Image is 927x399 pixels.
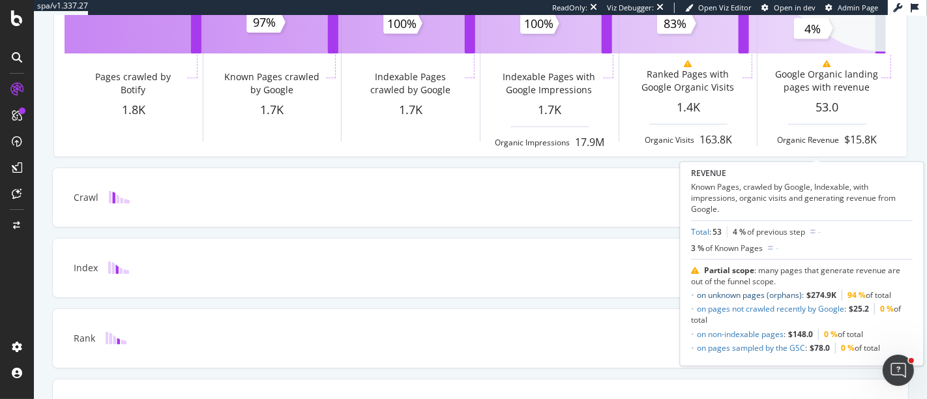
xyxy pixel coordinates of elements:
[761,3,816,13] a: Open in dev
[697,342,805,353] a: on pages sampled by the GSC
[733,226,805,237] div: 4 %
[108,261,129,274] img: block-icon
[788,329,813,340] b: $148.0
[691,289,913,303] li: :
[74,332,95,345] div: Rank
[81,70,184,96] div: Pages crawled by Botify
[768,246,773,250] img: Equal
[691,342,913,353] li: :
[705,243,763,254] span: of Known Pages
[847,289,866,301] span: 94 %
[697,289,802,301] a: on unknown pages (orphans)
[824,329,838,340] span: 0 %
[838,3,878,12] span: Admin Page
[774,3,816,12] span: Open in dev
[713,226,722,237] span: 53
[220,70,323,96] div: Known Pages crawled by Google
[691,181,913,214] div: Known Pages, crawled by Google, Indexable, with impressions, organic visits and generating revenu...
[497,70,600,96] div: Indexable Pages with Google Impressions
[841,342,855,353] span: 0 %
[698,3,752,12] span: Open Viz Editor
[691,329,913,342] li: :
[883,355,914,386] iframe: Intercom live chat
[818,226,821,237] div: -
[691,168,913,179] div: REVENUE
[203,102,342,119] div: 1.7K
[342,102,480,119] div: 1.7K
[106,332,126,344] img: block-icon
[849,303,869,314] b: $25.2
[65,102,203,119] div: 1.8K
[825,3,878,13] a: Admin Page
[74,261,98,274] div: Index
[697,303,844,314] a: on pages not crawled recently by Google
[480,102,619,119] div: 1.7K
[810,229,816,233] img: Equal
[109,191,130,203] img: block-icon
[691,243,763,254] div: 3 %
[697,329,784,340] a: on non-indexable pages
[691,303,913,328] li: :
[74,191,98,204] div: Crawl
[810,342,880,353] span: of total
[691,226,722,237] div: :
[806,289,836,301] b: $274.9K
[359,70,462,96] div: Indexable Pages crawled by Google
[575,135,604,150] div: 17.9M
[691,226,709,237] a: Total
[607,3,654,13] div: Viz Debugger:
[691,265,900,287] span: : many pages that generate revenue are out of the funnel scope.
[704,265,754,276] b: Partial scope
[495,137,570,148] div: Organic Impressions
[880,303,894,314] span: 0 %
[685,3,752,13] a: Open Viz Editor
[806,289,891,301] span: of total
[747,226,805,237] span: of previous step
[788,329,863,340] span: of total
[552,3,587,13] div: ReadOnly:
[776,243,778,254] div: -
[691,303,901,325] span: of total
[810,342,830,353] b: $78.0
